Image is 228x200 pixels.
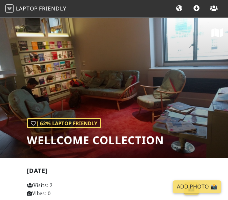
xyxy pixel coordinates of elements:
span: Laptop [16,5,38,12]
h2: [DATE] [27,167,202,177]
h1: Wellcome Collection [27,134,164,147]
a: Add Photo 📸 [173,180,221,193]
span: Friendly [39,5,66,12]
img: LaptopFriendly [5,4,14,13]
p: Visits: 2 Vibes: 0 [27,181,80,197]
div: | 62% Laptop Friendly [27,118,101,128]
a: LaptopFriendly LaptopFriendly [5,3,66,15]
